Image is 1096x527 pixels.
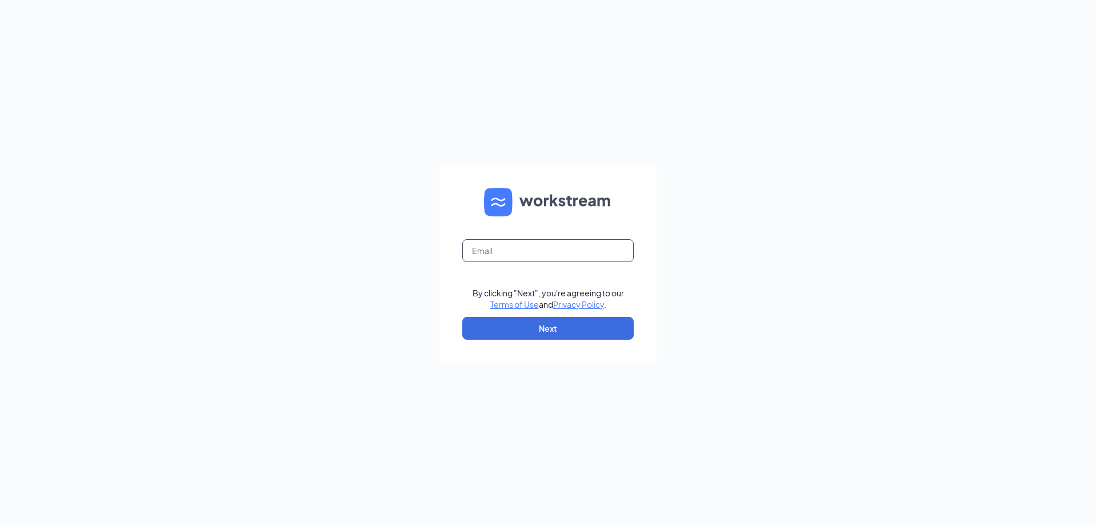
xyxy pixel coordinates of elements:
input: Email [462,239,634,262]
a: Terms of Use [490,299,539,309]
button: Next [462,317,634,340]
img: WS logo and Workstream text [484,188,612,216]
div: By clicking "Next", you're agreeing to our and . [473,287,624,310]
a: Privacy Policy [553,299,604,309]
